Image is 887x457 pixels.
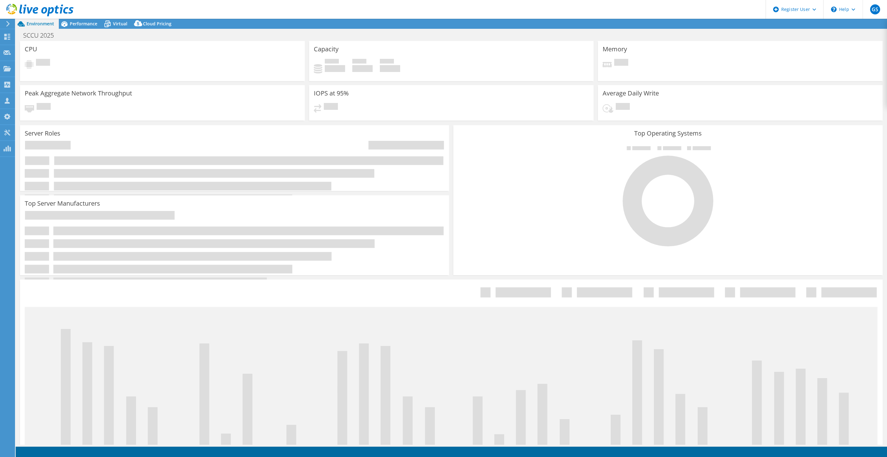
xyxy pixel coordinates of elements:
h3: CPU [25,46,37,53]
span: Pending [324,103,338,111]
h4: 0 GiB [352,65,373,72]
span: Used [325,59,339,65]
h3: Average Daily Write [603,90,659,97]
span: Pending [36,59,50,67]
h3: IOPS at 95% [314,90,349,97]
span: Environment [27,21,54,27]
h3: Peak Aggregate Network Throughput [25,90,132,97]
span: Free [352,59,366,65]
h1: SCCU 2025 [20,32,64,39]
h3: Top Operating Systems [458,130,878,137]
span: Pending [616,103,630,111]
span: Total [380,59,394,65]
h3: Server Roles [25,130,60,137]
h3: Capacity [314,46,339,53]
span: Pending [37,103,51,111]
h4: 0 GiB [325,65,345,72]
h4: 0 GiB [380,65,400,72]
span: Cloud Pricing [143,21,171,27]
h3: Memory [603,46,627,53]
span: Performance [70,21,97,27]
svg: \n [831,7,837,12]
span: Pending [614,59,628,67]
span: GS [870,4,880,14]
h3: Top Server Manufacturers [25,200,100,207]
span: Virtual [113,21,127,27]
